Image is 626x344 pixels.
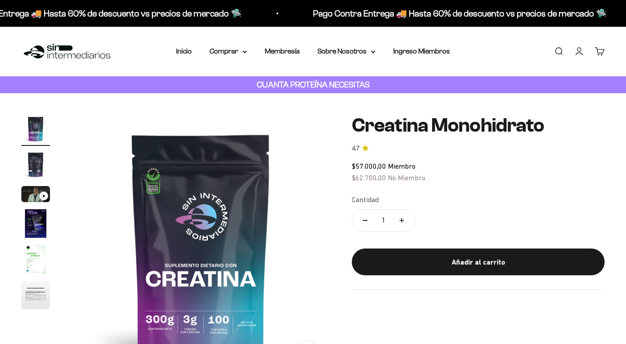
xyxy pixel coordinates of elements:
[21,150,50,182] button: Ir al artículo 2
[352,194,380,206] label: Cantidad:
[21,186,50,205] button: Ir al artículo 3
[393,47,450,55] a: Ingreso Miembros
[352,144,359,153] span: 4.7
[352,249,605,275] button: Añadir al carrito
[352,174,386,182] span: $62.700,00
[265,47,300,55] a: Membresía
[352,115,605,136] h1: Creatina Monohidrato
[21,115,50,146] button: Ir al artículo 1
[21,245,50,274] img: Creatina Monohidrato
[21,209,50,240] button: Ir al artículo 4
[21,281,50,309] img: Creatina Monohidrato
[21,245,50,276] button: Ir al artículo 5
[317,46,375,57] summary: Sobre Nosotros
[21,115,50,143] img: Creatina Monohidrato
[21,209,50,238] img: Creatina Monohidrato
[352,144,605,153] a: 4.74.7 de 5.0 estrellas
[352,210,378,231] button: Reducir cantidad
[21,281,50,312] button: Ir al artículo 6
[257,80,370,89] strong: CUANTA PROTEÍNA NECESITAS
[313,6,606,21] p: Pago Contra Entrega 🚚 Hasta 60% de descuento vs precios de mercado 🛸
[388,162,416,170] span: Miembro
[389,210,415,231] button: Aumentar cantidad
[352,162,386,170] span: $57.000,00
[21,150,50,179] img: Creatina Monohidrato
[388,174,425,182] span: No Miembro
[176,47,192,55] a: Inicio
[370,257,587,268] div: Añadir al carrito
[210,46,247,57] summary: Comprar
